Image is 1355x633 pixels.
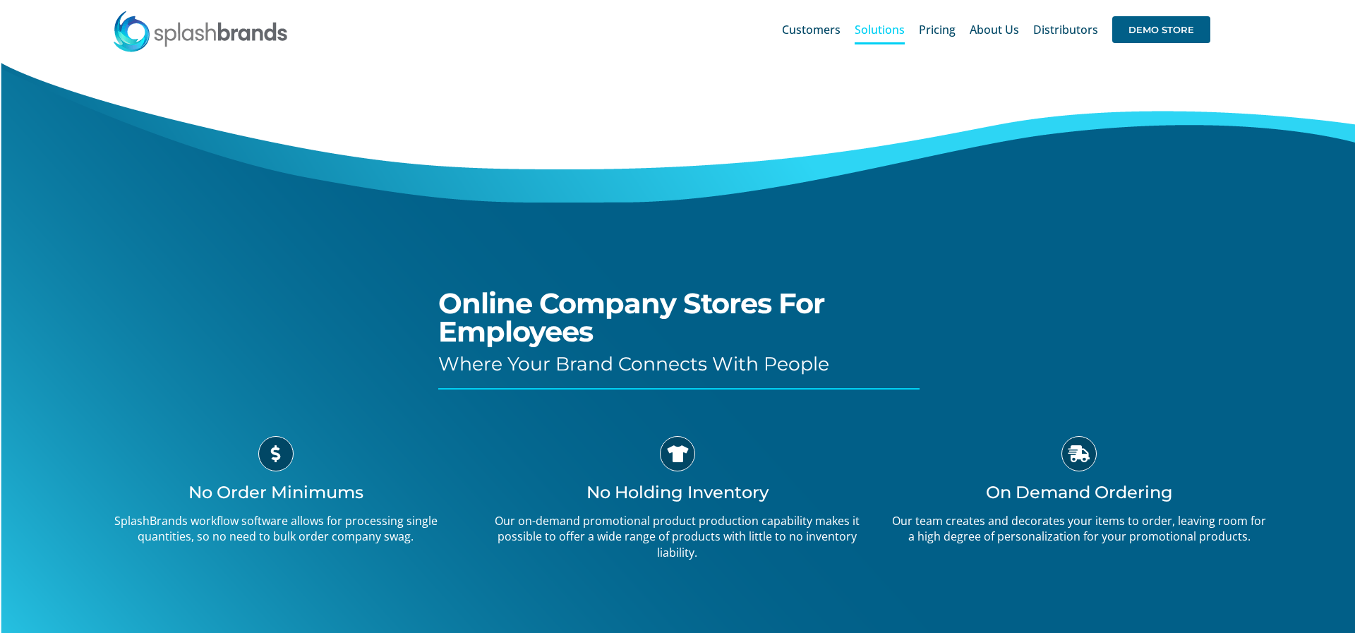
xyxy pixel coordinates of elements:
p: Our team creates and decorates your items to order, leaving room for a high degree of personaliza... [889,513,1270,545]
nav: Main Menu [782,7,1210,52]
p: Our on-demand promotional product production capability makes it possible to offer a wide range o... [487,513,867,560]
span: Distributors [1033,24,1098,35]
img: SplashBrands.com Logo [112,10,289,52]
span: About Us [970,24,1019,35]
span: Solutions [855,24,905,35]
a: Distributors [1033,7,1098,52]
p: SplashBrands workflow software allows for processing single quantities, so no need to bulk order ... [85,513,466,545]
span: Online Company Stores For Employees [438,286,824,349]
a: Pricing [919,7,956,52]
h3: On Demand Ordering [889,482,1270,502]
span: Customers [782,24,841,35]
a: Customers [782,7,841,52]
span: Pricing [919,24,956,35]
h3: No Holding Inventory [487,482,867,502]
span: Where Your Brand Connects With People [438,352,829,375]
span: DEMO STORE [1112,16,1210,43]
a: DEMO STORE [1112,7,1210,52]
h3: No Order Minimums [85,482,466,502]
